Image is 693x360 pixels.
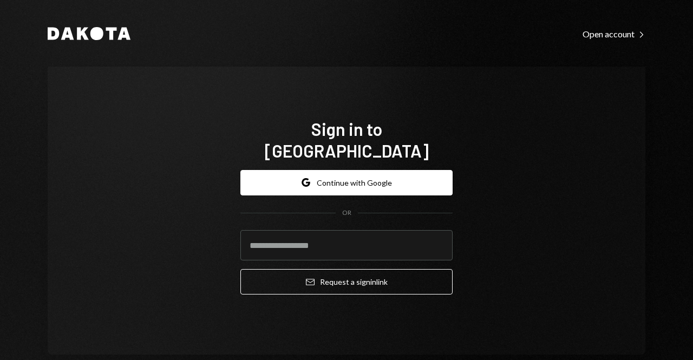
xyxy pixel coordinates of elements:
button: Continue with Google [240,170,453,195]
div: OR [342,208,351,218]
div: Open account [583,29,645,40]
h1: Sign in to [GEOGRAPHIC_DATA] [240,118,453,161]
button: Request a signinlink [240,269,453,294]
a: Open account [583,28,645,40]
